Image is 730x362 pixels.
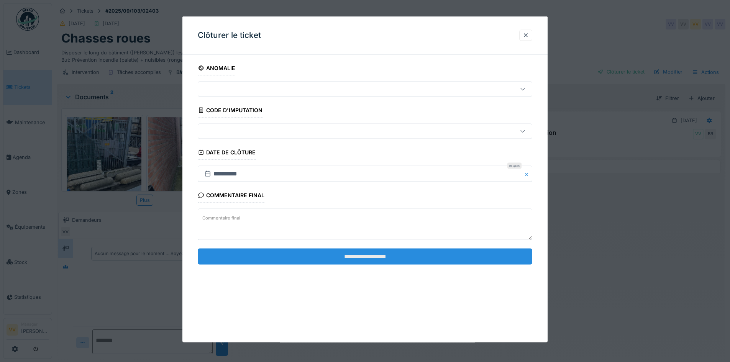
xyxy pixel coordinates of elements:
label: Commentaire final [201,213,242,223]
h3: Clôturer le ticket [198,31,261,40]
div: Requis [507,163,522,169]
div: Date de clôture [198,147,256,160]
button: Close [524,166,532,182]
div: Commentaire final [198,190,264,203]
div: Anomalie [198,62,235,75]
div: Code d'imputation [198,105,262,118]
